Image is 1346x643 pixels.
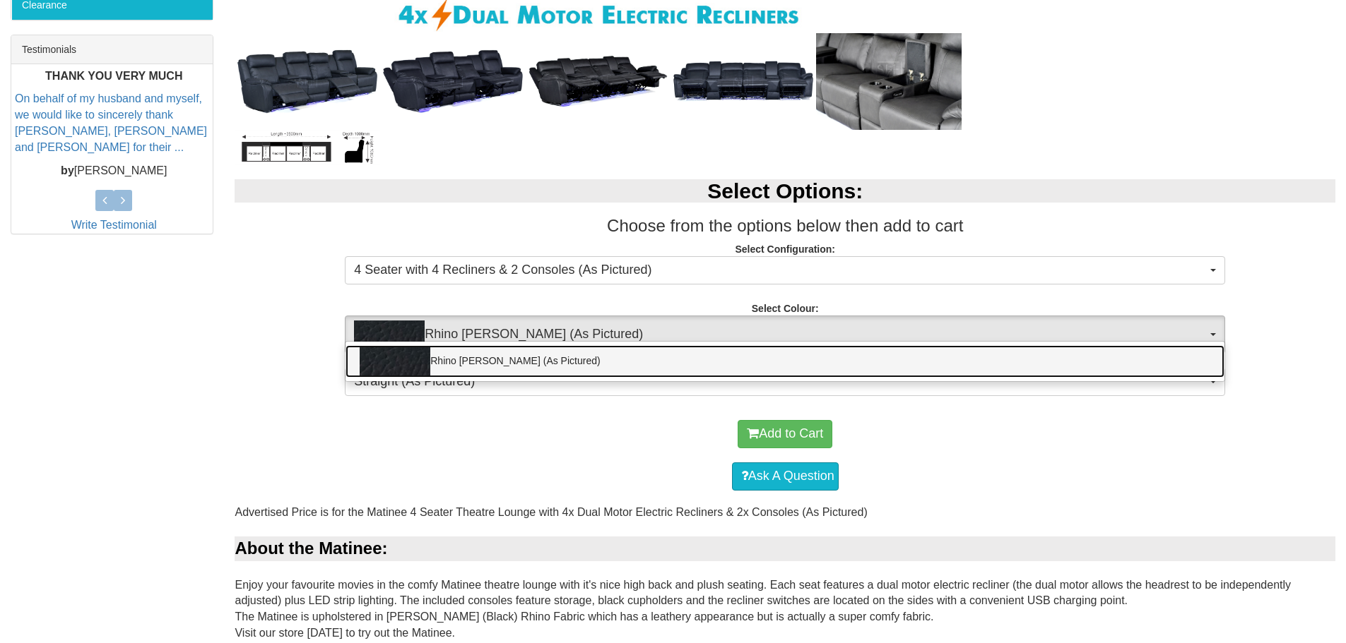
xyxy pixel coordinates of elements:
button: Straight (As Pictured) [345,368,1225,396]
button: Rhino Jett (As Pictured)Rhino [PERSON_NAME] (As Pictured) [345,316,1225,354]
strong: Select Configuration: [735,244,835,255]
div: Testimonials [11,35,213,64]
span: Rhino [PERSON_NAME] (As Pictured) [354,320,1207,349]
div: About the Matinee: [235,536,1335,560]
button: Add to Cart [738,420,832,448]
span: 4 Seater with 4 Recliners & 2 Consoles (As Pictured) [354,261,1207,280]
button: 4 Seater with 4 Recliners & 2 Consoles (As Pictured) [345,256,1225,284]
h3: Choose from the options below then add to cart [235,217,1335,235]
b: by [61,164,74,176]
a: Rhino [PERSON_NAME] (As Pictured) [346,345,1224,378]
b: THANK YOU VERY MUCH [45,70,182,82]
span: Straight (As Pictured) [354,373,1207,391]
b: Select Options: [707,179,863,203]
a: Write Testimonial [71,219,157,231]
a: On behalf of my husband and myself, we would like to sincerely thank [PERSON_NAME], [PERSON_NAME]... [15,93,207,154]
p: [PERSON_NAME] [15,163,213,179]
img: Rhino Jett (As Pictured) [360,347,430,375]
img: Rhino Jett (As Pictured) [354,320,425,349]
a: Ask A Question [732,462,839,491]
strong: Select Colour: [752,303,819,314]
